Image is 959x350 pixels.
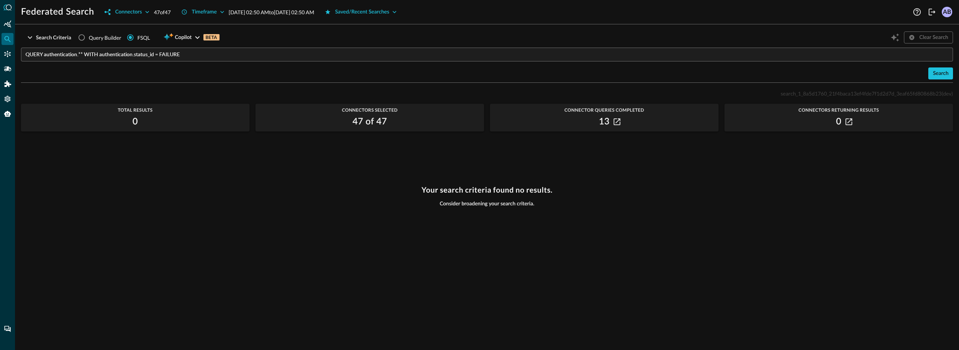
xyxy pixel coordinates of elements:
[1,63,13,75] div: Pipelines
[154,8,171,16] p: 47 of 47
[175,33,192,42] span: Copilot
[490,108,719,113] span: Connector Queries Completed
[115,7,142,17] div: Connectors
[335,7,390,17] div: Saved/Recent Searches
[942,7,952,17] div: AB
[203,34,220,40] p: BETA
[836,116,841,128] h2: 0
[933,69,949,78] div: Search
[229,8,314,16] p: [DATE] 02:50 AM to [DATE] 02:50 AM
[1,48,13,60] div: Connectors
[21,108,249,113] span: Total Results
[599,116,610,128] h2: 13
[177,6,229,18] button: Timeframe
[1,108,13,120] div: Query Agent
[36,33,71,42] div: Search Criteria
[137,34,150,42] div: FSQL
[255,108,484,113] span: Connectors Selected
[192,7,217,17] div: Timeframe
[320,6,402,18] button: Saved/Recent Searches
[440,200,535,207] span: Consider broadening your search criteria.
[100,6,154,18] button: Connectors
[1,323,13,335] div: Chat
[1,33,13,45] div: Federated Search
[159,31,224,43] button: CopilotBETA
[928,67,953,79] button: Search
[25,48,953,61] input: FSQL
[1,93,13,105] div: Settings
[21,6,94,18] h1: Federated Search
[133,116,138,128] h2: 0
[21,31,76,43] button: Search Criteria
[911,6,923,18] button: Help
[781,90,942,97] span: search_1_8a5d1760_21f4baca13ef4fde7f1d2d7d_3eaf65fd80868b23
[724,108,953,113] span: Connectors Returning Results
[421,185,553,194] h3: Your search criteria found no results.
[1,18,13,30] div: Summary Insights
[942,90,953,97] span: (dev)
[89,34,121,42] span: Query Builder
[926,6,938,18] button: Logout
[2,78,14,90] div: Addons
[353,116,387,128] h2: 47 of 47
